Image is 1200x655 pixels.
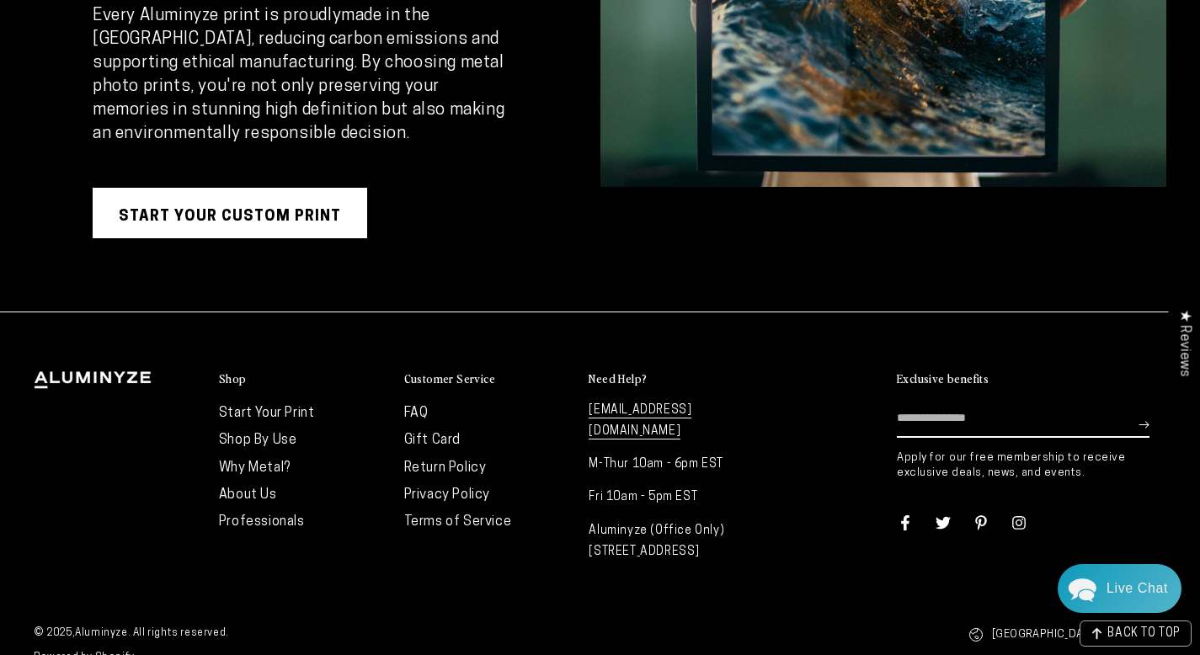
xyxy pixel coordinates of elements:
[219,515,305,529] a: Professionals
[589,487,757,508] p: Fri 10am - 5pm EST
[404,488,490,502] a: Privacy Policy
[404,407,429,420] a: FAQ
[93,188,367,238] a: Start Your Custom Print
[219,371,387,387] summary: Shop
[1107,628,1181,640] span: BACK TO TOP
[219,488,277,502] a: About Us
[1168,296,1200,390] div: Click to open Judge.me floating reviews tab
[897,450,1166,481] p: Apply for our free membership to receive exclusive deals, news, and events.
[75,628,127,638] a: Aluminyze
[589,454,757,475] p: M-Thur 10am - 6pm EST
[404,371,495,386] h2: Customer Service
[93,4,514,146] p: Every Aluminyze print is proudly , reducing carbon emissions and supporting ethical manufacturing...
[992,625,1143,644] span: [GEOGRAPHIC_DATA] (USD $)
[589,404,691,439] a: [EMAIL_ADDRESS][DOMAIN_NAME]
[1107,564,1168,613] div: Contact Us Directly
[93,8,430,48] strong: made in the [GEOGRAPHIC_DATA]
[897,371,1166,387] summary: Exclusive benefits
[404,371,573,387] summary: Customer Service
[219,461,291,475] a: Why Metal?
[219,434,297,447] a: Shop By Use
[897,371,989,386] h2: Exclusive benefits
[589,520,757,562] p: Aluminyze (Office Only) [STREET_ADDRESS]
[219,407,315,420] a: Start Your Print
[589,371,647,386] h2: Need Help?
[968,616,1166,652] button: [GEOGRAPHIC_DATA] (USD $)
[1058,564,1181,613] div: Chat widget toggle
[404,515,512,529] a: Terms of Service
[219,371,247,386] h2: Shop
[404,434,461,447] a: Gift Card
[404,461,487,475] a: Return Policy
[34,621,600,647] small: © 2025, . All rights reserved.
[589,371,757,387] summary: Need Help?
[1139,400,1149,450] button: Subscribe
